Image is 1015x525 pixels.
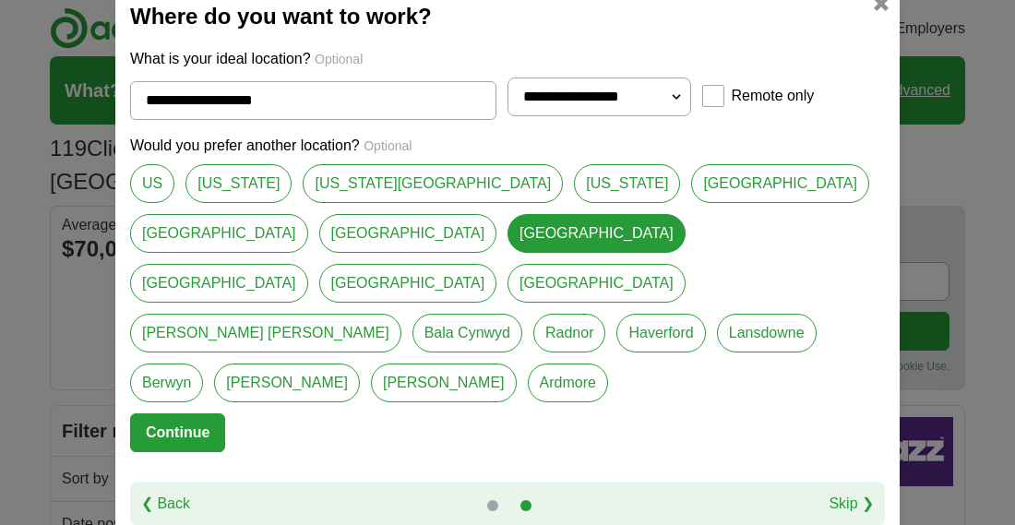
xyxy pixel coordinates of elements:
[185,164,292,203] a: [US_STATE]
[412,314,522,352] a: Bala Cynwyd
[130,364,203,402] a: Berwyn
[732,85,815,107] label: Remote only
[319,264,497,303] a: [GEOGRAPHIC_DATA]
[574,164,680,203] a: [US_STATE]
[364,138,412,153] span: Optional
[533,314,605,352] a: Radnor
[691,164,869,203] a: [GEOGRAPHIC_DATA]
[303,164,563,203] a: [US_STATE][GEOGRAPHIC_DATA]
[829,493,874,515] a: Skip ❯
[319,214,497,253] a: [GEOGRAPHIC_DATA]
[214,364,360,402] a: [PERSON_NAME]
[616,314,705,352] a: Haverford
[507,214,686,253] a: [GEOGRAPHIC_DATA]
[130,264,308,303] a: [GEOGRAPHIC_DATA]
[717,314,817,352] a: Lansdowne
[130,135,885,157] p: Would you prefer another location?
[507,264,686,303] a: [GEOGRAPHIC_DATA]
[141,493,190,515] a: ❮ Back
[130,214,308,253] a: [GEOGRAPHIC_DATA]
[130,314,401,352] a: [PERSON_NAME] [PERSON_NAME]
[130,48,885,70] p: What is your ideal location?
[371,364,517,402] a: [PERSON_NAME]
[130,413,225,452] button: Continue
[315,52,363,66] span: Optional
[528,364,608,402] a: Ardmore
[130,164,174,203] a: US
